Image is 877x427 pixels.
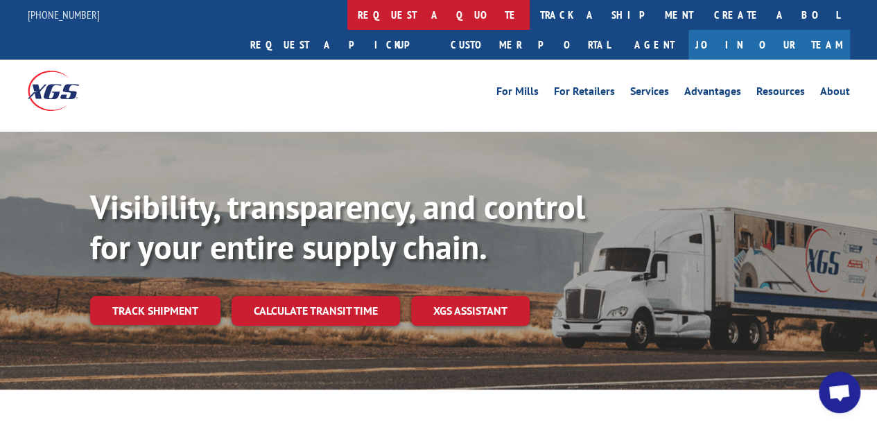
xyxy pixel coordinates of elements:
[90,185,585,268] b: Visibility, transparency, and control for your entire supply chain.
[240,30,440,60] a: Request a pickup
[554,86,615,101] a: For Retailers
[630,86,669,101] a: Services
[688,30,850,60] a: Join Our Team
[496,86,539,101] a: For Mills
[411,296,530,326] a: XGS ASSISTANT
[620,30,688,60] a: Agent
[232,296,400,326] a: Calculate transit time
[684,86,741,101] a: Advantages
[820,86,850,101] a: About
[90,296,220,325] a: Track shipment
[28,8,100,21] a: [PHONE_NUMBER]
[440,30,620,60] a: Customer Portal
[819,372,860,413] div: Open chat
[756,86,805,101] a: Resources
